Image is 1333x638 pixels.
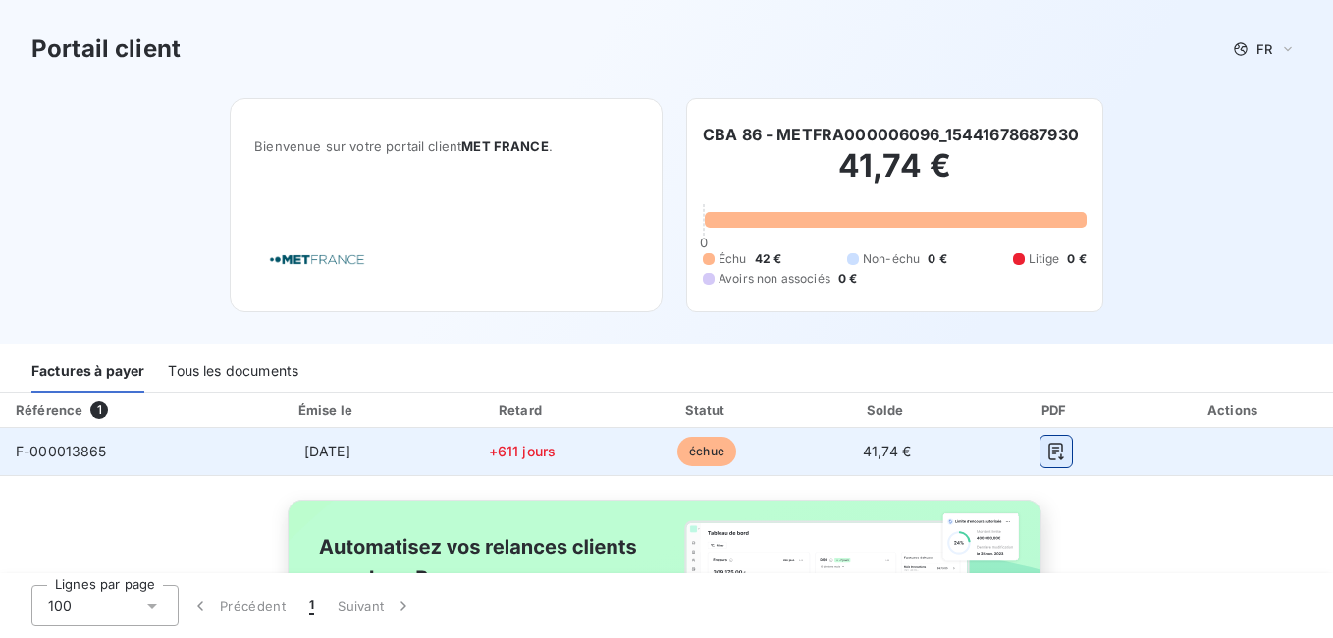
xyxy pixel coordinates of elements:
div: Solde [802,400,972,420]
span: Non-échu [863,250,920,268]
button: 1 [297,585,326,626]
span: 0 € [1067,250,1086,268]
span: 100 [48,596,72,615]
div: Référence [16,402,82,418]
div: Tous les documents [168,351,298,393]
button: Suivant [326,585,425,626]
span: Litige [1029,250,1060,268]
span: Bienvenue sur votre portail client . [254,138,638,154]
span: 1 [90,401,108,419]
h6: CBA 86 - METFRA000006096_15441678687930 [703,123,1079,146]
span: +611 jours [489,443,557,459]
span: 1 [309,596,314,615]
span: Échu [719,250,747,268]
div: PDF [980,400,1132,420]
div: Émise le [230,400,425,420]
span: échue [677,437,736,466]
span: FR [1256,41,1272,57]
div: Actions [1140,400,1329,420]
div: Retard [433,400,612,420]
span: [DATE] [304,443,350,459]
span: 0 [700,235,708,250]
span: 0 € [838,270,857,288]
span: F-000013865 [16,443,107,459]
img: Company logo [254,232,380,288]
h3: Portail client [31,31,181,67]
span: 41,74 € [863,443,911,459]
button: Précédent [179,585,297,626]
span: 42 € [755,250,782,268]
span: MET FRANCE [461,138,549,154]
h2: 41,74 € [703,146,1087,205]
div: Statut [619,400,794,420]
span: Avoirs non associés [719,270,830,288]
div: Factures à payer [31,351,144,393]
span: 0 € [928,250,946,268]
